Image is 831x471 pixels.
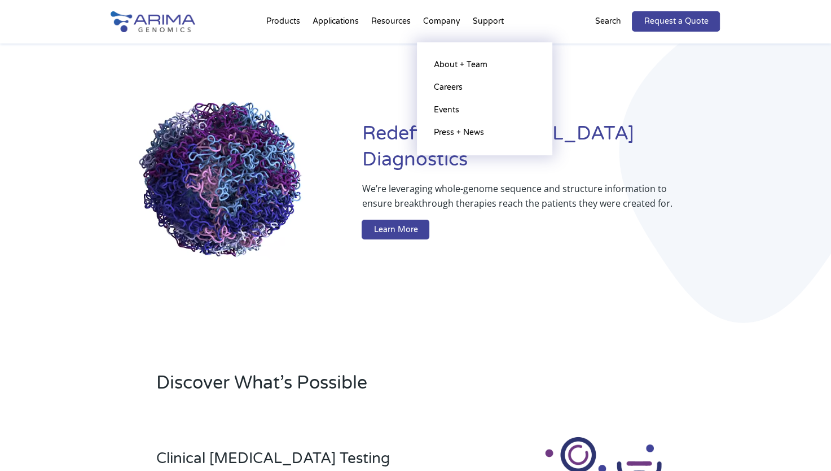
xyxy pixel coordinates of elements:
a: Events [428,99,541,121]
p: We’re leveraging whole-genome sequence and structure information to ensure breakthrough therapies... [362,181,675,220]
h2: Discover What’s Possible [156,370,560,404]
a: Careers [428,76,541,99]
a: Press + News [428,121,541,144]
img: Arima-Genomics-logo [111,11,195,32]
iframe: Chat Widget [775,417,831,471]
a: Request a Quote [632,11,720,32]
a: Learn More [362,220,429,240]
h1: Redefining [MEDICAL_DATA] Diagnostics [362,121,720,181]
a: About + Team [428,54,541,76]
p: Search [595,14,621,29]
